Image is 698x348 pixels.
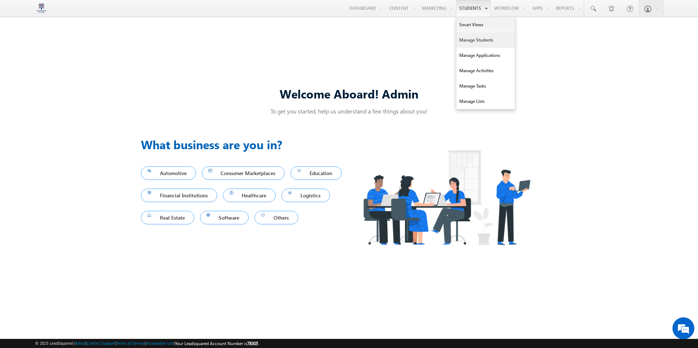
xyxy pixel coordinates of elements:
[207,213,242,223] span: Software
[261,213,292,223] span: Others
[349,136,544,259] img: Industry.png
[147,168,189,178] span: Automotive
[456,48,515,63] a: Manage Applications
[147,190,211,200] span: Financial Institutions
[35,2,48,15] img: Custom Logo
[35,340,258,347] span: © 2025 LeadSquared | | | | |
[297,168,335,178] span: Education
[75,341,85,345] a: About
[456,94,515,109] a: Manage Lists
[456,63,515,78] a: Manage Activities
[146,341,174,345] a: Acceptable Use
[147,213,188,223] span: Real Estate
[247,341,258,346] span: 78305
[230,190,269,200] span: Healthcare
[456,78,515,94] a: Manage Tasks
[456,32,515,48] a: Manage Students
[288,190,323,200] span: Logistics
[141,86,557,101] div: Welcome Aboard! Admin
[87,341,115,345] a: Contact Support
[141,136,349,153] h3: What business are you in?
[175,341,258,346] span: Your Leadsquared Account Number is
[116,341,145,345] a: Terms of Service
[456,17,515,32] a: Smart Views
[141,107,557,115] p: To get you started, help us understand a few things about you!
[208,168,279,178] span: Consumer Marketplaces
